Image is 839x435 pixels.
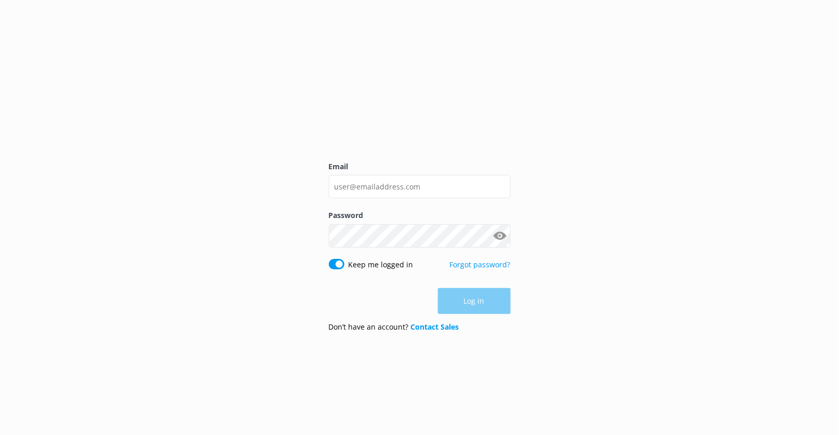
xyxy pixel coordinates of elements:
label: Email [329,161,511,172]
label: Password [329,210,511,221]
p: Don’t have an account? [329,321,459,333]
a: Contact Sales [411,322,459,332]
a: Forgot password? [450,260,511,269]
button: Show password [490,225,511,246]
input: user@emailaddress.com [329,175,511,198]
label: Keep me logged in [349,259,414,270]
